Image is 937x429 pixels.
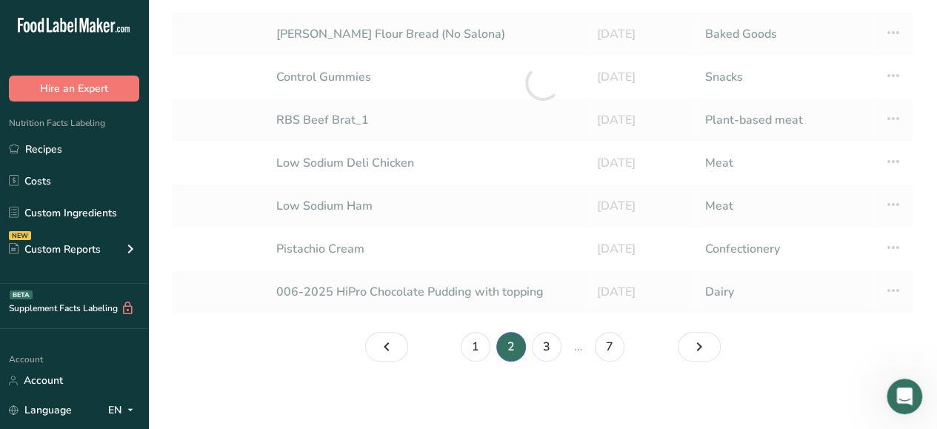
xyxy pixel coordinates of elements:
a: Page 1. [365,332,408,362]
a: Language [9,397,72,423]
div: BETA [10,290,33,299]
a: Page 3. [532,332,561,362]
a: Page 7. [595,332,624,362]
iframe: Intercom live chat [887,379,922,414]
div: EN [108,402,139,419]
button: Hire an Expert [9,76,139,102]
a: Page 3. [678,332,721,362]
div: Custom Reports [9,242,101,257]
div: NEW [9,231,31,240]
a: Page 1. [461,332,490,362]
